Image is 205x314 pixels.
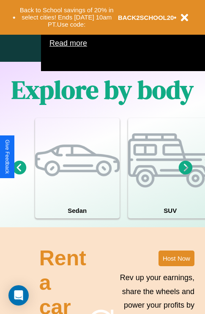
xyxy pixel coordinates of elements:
div: Give Feedback [4,140,10,174]
b: BACK2SCHOOL20 [118,14,174,21]
h1: Explore by body [11,72,194,107]
button: Host Now [159,251,194,266]
h4: Sedan [35,203,120,218]
button: Back to School savings of 20% in select cities! Ends [DATE] 10am PT.Use code: [16,4,118,30]
div: Open Intercom Messenger [8,285,29,306]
